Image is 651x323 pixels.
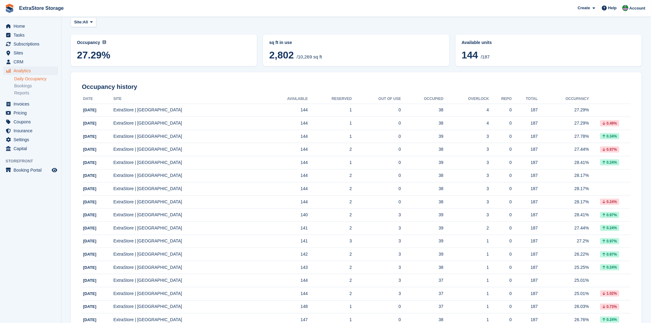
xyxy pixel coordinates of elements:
span: CRM [14,58,50,66]
div: 38 [401,120,444,126]
td: 25.25% [538,261,589,274]
div: 0 [489,225,512,231]
div: 39 [401,212,444,218]
td: ExtraStore | [GEOGRAPHIC_DATA] [114,182,263,196]
td: 144 [263,274,308,287]
td: 3 [352,287,401,301]
td: 27.78% [538,130,589,143]
div: 38 [401,317,444,323]
span: 144 [462,50,478,61]
div: 4 [444,107,489,113]
a: Daily Occupancy [14,76,58,82]
td: 142 [263,248,308,261]
div: 37 [401,290,444,297]
td: 2 [308,209,352,222]
span: sq ft in use [269,40,292,45]
div: 0 [489,238,512,244]
div: 39 [401,251,444,257]
div: 0.24% [600,199,619,205]
td: ExtraStore | [GEOGRAPHIC_DATA] [114,248,263,261]
div: 38 [401,107,444,113]
span: Help [608,5,617,11]
td: 25.01% [538,274,589,287]
span: 27.29% [77,50,251,61]
img: stora-icon-8386f47178a22dfd0bd8f6a31ec36ba5ce8667c1dd55bd0f319d3a0aa187defe.svg [5,4,14,13]
div: 0.24% [600,225,619,231]
div: 3 [444,159,489,166]
span: Home [14,22,50,30]
td: 3 [352,274,401,287]
div: 0 [489,277,512,284]
td: 187 [512,261,538,274]
td: 0 [352,169,401,182]
span: Capital [14,144,50,153]
th: Total [512,94,538,104]
td: 187 [512,287,538,301]
span: /187 [481,54,490,59]
td: ExtraStore | [GEOGRAPHIC_DATA] [114,195,263,209]
span: [DATE] [83,278,96,283]
h2: Occupancy history [82,83,631,90]
td: 0 [352,143,401,156]
button: Site: All [71,17,96,27]
td: 187 [512,195,538,209]
div: 38 [401,146,444,153]
a: menu [3,100,58,108]
span: Analytics [14,66,50,75]
td: 27.2% [538,235,589,248]
a: menu [3,40,58,48]
div: 0.34% [600,133,619,139]
td: 2 [308,287,352,301]
span: [DATE] [83,108,96,112]
div: 1 [444,317,489,323]
a: menu [3,22,58,30]
td: ExtraStore | [GEOGRAPHIC_DATA] [114,287,263,301]
td: ExtraStore | [GEOGRAPHIC_DATA] [114,274,263,287]
div: 4 [444,120,489,126]
span: Coupons [14,118,50,126]
td: 3 [352,235,401,248]
span: [DATE] [83,173,96,178]
div: 1 [444,303,489,310]
div: 39 [401,133,444,140]
td: 144 [263,182,308,196]
div: 0 [489,303,512,310]
div: 3 [444,172,489,179]
td: 0 [352,156,401,169]
a: menu [3,166,58,174]
td: 27.29% [538,104,589,117]
div: 39 [401,159,444,166]
abbr: Current percentage of sq ft occupied [77,39,251,46]
span: [DATE] [83,121,96,126]
span: 2,802 [269,50,294,61]
th: Date [82,94,114,104]
td: 187 [512,274,538,287]
span: [DATE] [83,252,96,257]
span: [DATE] [83,304,96,309]
th: Out of Use [352,94,401,104]
div: 1 [444,251,489,257]
div: 0 [489,133,512,140]
span: Occupancy [77,40,100,45]
div: 0 [489,146,512,153]
td: 27.44% [538,222,589,235]
td: ExtraStore | [GEOGRAPHIC_DATA] [114,235,263,248]
div: 0.97% [600,238,619,244]
img: icon-info-grey-7440780725fd019a000dd9b08b2336e03edf1995a4989e88bcd33f0948082b44.svg [102,40,106,44]
td: 27.44% [538,143,589,156]
td: 187 [512,130,538,143]
span: [DATE] [83,291,96,296]
div: 1 [444,264,489,271]
td: 141 [263,222,308,235]
td: 187 [512,222,538,235]
span: Insurance [14,126,50,135]
div: 0 [489,264,512,271]
td: 26.03% [538,300,589,313]
div: 1 [444,290,489,297]
td: 2 [308,261,352,274]
a: menu [3,49,58,57]
td: 2 [308,182,352,196]
td: 187 [512,156,538,169]
span: Account [629,5,645,11]
div: 0.24% [600,264,619,270]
